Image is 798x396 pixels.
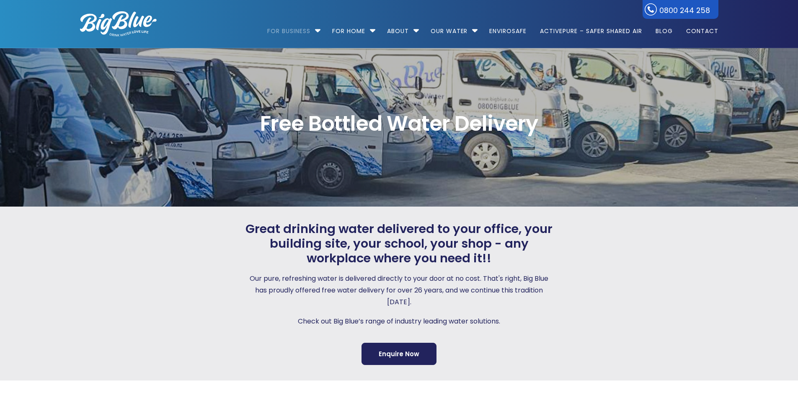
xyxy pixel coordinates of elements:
p: Check out Big Blue’s range of industry leading water solutions. [243,316,555,327]
span: Free Bottled Water Delivery [80,113,718,134]
a: Enquire Now [362,343,436,365]
p: Our pure, refreshing water is delivered directly to your door at no cost. That's right, Big Blue ... [243,273,555,308]
img: logo [80,11,157,36]
span: Great drinking water delivered to your office, your building site, your school, your shop - any w... [243,222,555,265]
